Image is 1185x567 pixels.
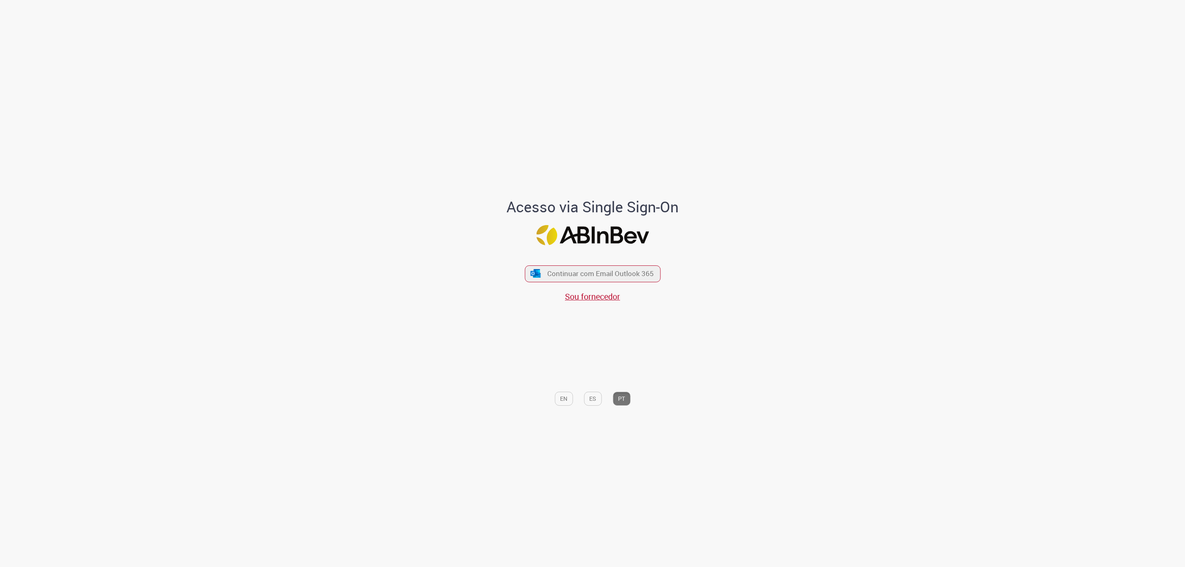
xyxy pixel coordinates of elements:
span: Continuar com Email Outlook 365 [547,269,654,279]
a: Sou fornecedor [565,291,620,302]
img: ícone Azure/Microsoft 360 [530,269,541,278]
button: PT [613,392,630,406]
h1: Acesso via Single Sign-On [479,199,707,215]
button: EN [555,392,573,406]
button: ES [584,392,602,406]
button: ícone Azure/Microsoft 360 Continuar com Email Outlook 365 [525,265,660,282]
img: Logo ABInBev [536,225,649,245]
